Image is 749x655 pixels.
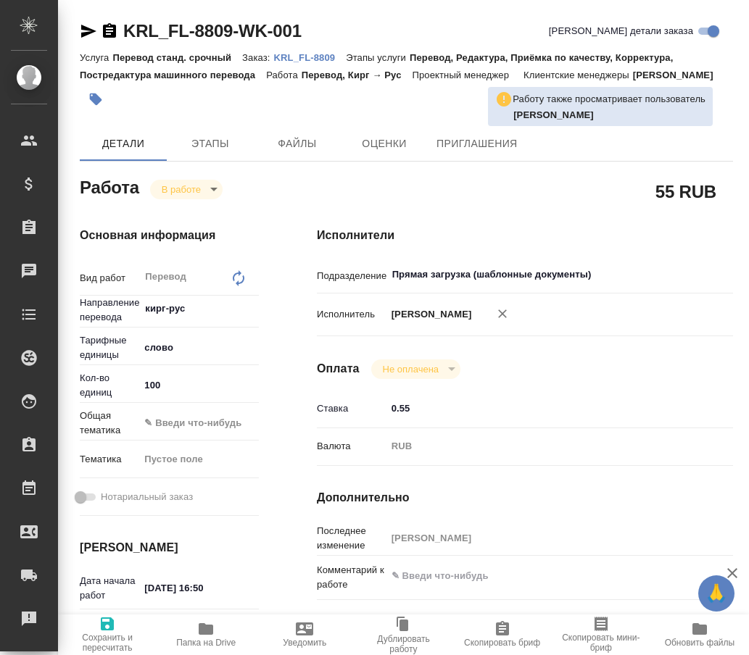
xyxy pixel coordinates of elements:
h4: Основная информация [80,227,259,244]
h2: 55 RUB [655,179,716,204]
span: Скопировать бриф [464,638,540,648]
span: 🙏 [704,578,729,609]
button: Дублировать работу [354,614,452,655]
h4: Дополнительно [317,489,733,506]
input: Пустое поле [386,527,699,548]
div: В работе [371,359,460,379]
a: KRL_FL-8809 [274,51,347,63]
span: Папка на Drive [176,638,236,648]
span: Сохранить и пересчитать [67,633,148,653]
div: В работе [150,180,223,199]
p: Тематика [80,452,139,467]
p: Работу также просматривает пользователь [513,92,705,107]
span: Приглашения [436,135,518,153]
p: Заказ: [242,52,273,63]
button: Уведомить [255,614,354,655]
p: Клиентские менеджеры [524,70,633,80]
input: ✎ Введи что-нибудь [139,577,259,598]
button: Скопировать ссылку [101,22,118,40]
p: Вид работ [80,271,139,285]
span: Обновить файлы [665,638,735,648]
input: ✎ Введи что-нибудь [386,398,699,419]
div: слово [139,335,270,360]
button: Скопировать ссылку для ЯМессенджера [80,22,97,40]
button: Добавить тэг [80,83,112,115]
button: Open [690,273,693,276]
p: Валюта [317,439,386,454]
h4: Оплата [317,360,360,377]
p: Общая тематика [80,409,139,438]
p: Этапы услуги [346,52,410,63]
p: Кол-во единиц [80,371,139,400]
p: Перевод станд. срочный [112,52,242,63]
p: Ставка [317,401,386,416]
p: Проектный менеджер [413,70,513,80]
p: Направление перевода [80,296,139,325]
p: [PERSON_NAME] [633,70,724,80]
h4: Исполнители [317,227,733,244]
button: Не оплачена [378,363,443,375]
span: Детали [88,135,158,153]
a: KRL_FL-8809-WK-001 [123,21,302,41]
span: Дублировать работу [363,634,444,654]
h2: Работа [80,173,139,199]
span: Скопировать мини-бриф [560,633,642,653]
span: [PERSON_NAME] детали заказа [549,24,693,38]
p: Тарифные единицы [80,333,139,362]
button: Скопировать бриф [453,614,552,655]
button: Обновить файлы [650,614,749,655]
span: Файлы [262,135,332,153]
button: Папка на Drive [157,614,255,655]
span: Оценки [349,135,419,153]
p: KRL_FL-8809 [274,52,347,63]
p: Дата начала работ [80,574,139,603]
button: Удалить исполнителя [487,298,518,330]
button: 🙏 [698,575,734,612]
button: Скопировать мини-бриф [552,614,650,655]
h4: [PERSON_NAME] [80,539,259,556]
div: ✎ Введи что-нибудь [139,411,270,435]
div: RUB [386,434,699,459]
b: [PERSON_NAME] [513,109,594,120]
p: Работа [266,70,302,80]
div: ✎ Введи что-нибудь [144,416,253,430]
div: Пустое поле [139,447,270,472]
button: Сохранить и пересчитать [58,614,157,655]
span: Уведомить [283,638,326,648]
p: Последнее изменение [317,524,386,553]
p: [PERSON_NAME] [386,307,472,322]
div: Пустое поле [144,452,253,467]
p: Перевод, Кирг → Рус [302,70,413,80]
button: В работе [157,183,205,196]
p: Комментарий к работе [317,563,386,592]
p: Исполнитель [317,307,386,322]
p: Подразделение [317,269,386,283]
p: Касымов Тимур [513,108,705,122]
button: Open [251,307,254,310]
input: ✎ Введи что-нибудь [139,375,259,396]
span: Этапы [175,135,245,153]
p: Услуга [80,52,112,63]
span: Нотариальный заказ [101,490,193,504]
